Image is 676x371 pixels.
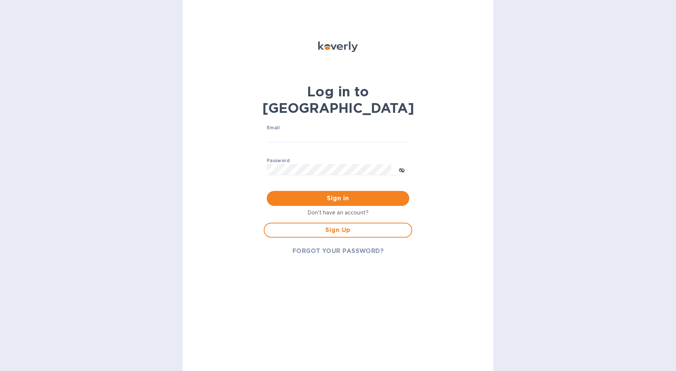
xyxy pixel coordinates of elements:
[394,162,409,177] button: toggle password visibility
[267,159,290,163] label: Password
[264,209,412,217] p: Don't have an account?
[262,83,414,116] b: Log in to [GEOGRAPHIC_DATA]
[264,223,412,238] button: Sign Up
[273,194,403,203] span: Sign in
[267,126,280,130] label: Email
[292,247,384,256] span: FORGOT YOUR PASSWORD?
[270,226,406,235] span: Sign Up
[318,41,358,52] img: Koverly
[267,191,409,206] button: Sign in
[287,244,390,259] button: FORGOT YOUR PASSWORD?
